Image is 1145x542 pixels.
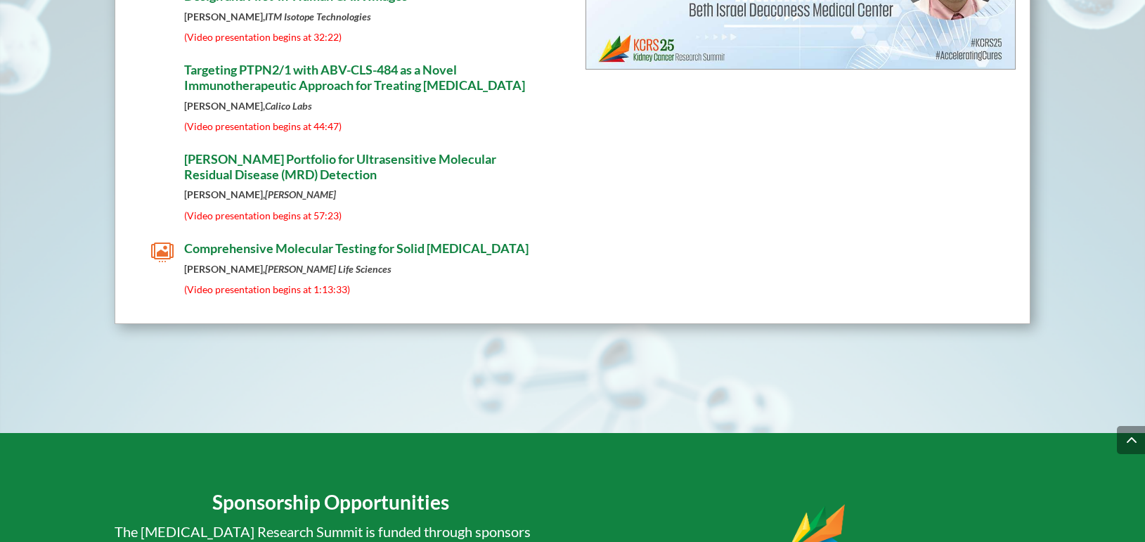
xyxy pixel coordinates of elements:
[265,188,336,200] em: [PERSON_NAME]
[184,11,371,22] strong: [PERSON_NAME],
[265,11,371,22] em: ITM Isotope Technologies
[184,62,525,93] span: Targeting PTPN2/1 with ABV-CLS-484 as a Novel Immunotherapeutic Approach for Treating [MEDICAL_DATA]
[184,151,496,182] span: [PERSON_NAME] Portfolio for Ultrasensitive Molecular Residual Disease (MRD) Detection
[184,209,342,221] span: (Video presentation begins at 57:23)
[265,263,392,275] em: [PERSON_NAME] Life Sciences
[151,241,174,264] span: 
[115,489,548,522] h3: Sponsorship Opportunities
[265,100,312,112] em: Calico Labs
[184,31,342,43] span: (Video presentation begins at 32:22)
[184,283,350,295] span: (Video presentation begins at 1:13:33)
[184,100,312,112] strong: [PERSON_NAME],
[151,63,174,85] span: 
[184,188,336,200] strong: [PERSON_NAME],
[184,120,342,132] span: (Video presentation begins at 44:47)
[151,152,174,174] span: 
[184,263,392,275] strong: [PERSON_NAME],
[184,240,529,256] span: Comprehensive Molecular Testing for Solid [MEDICAL_DATA]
